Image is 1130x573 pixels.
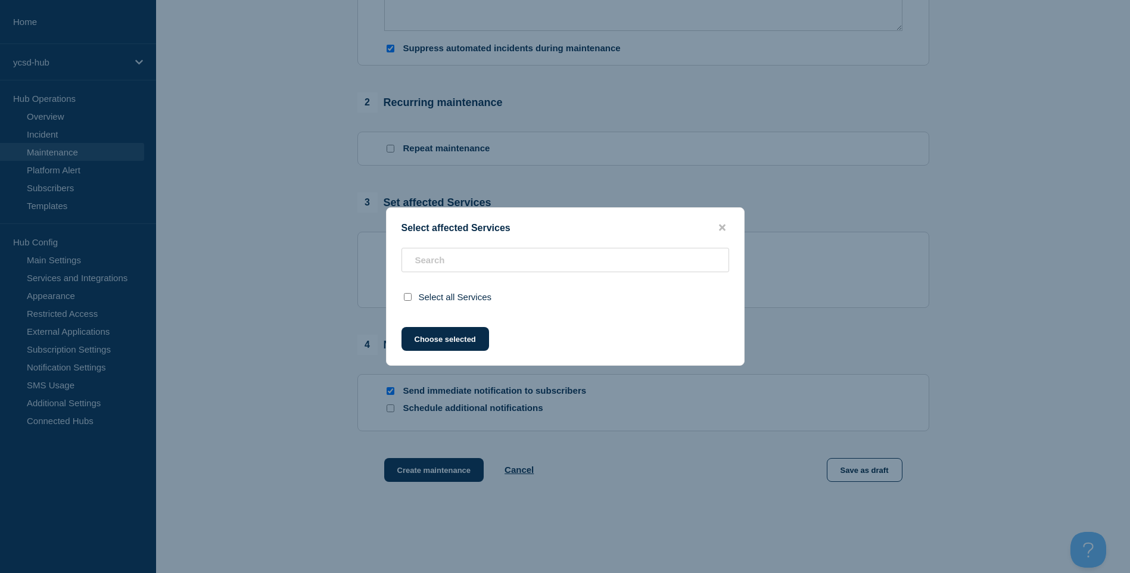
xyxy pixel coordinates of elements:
[419,292,492,302] span: Select all Services
[401,327,489,351] button: Choose selected
[404,293,412,301] input: select all checkbox
[387,222,744,233] div: Select affected Services
[401,248,729,272] input: Search
[715,222,729,233] button: close button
